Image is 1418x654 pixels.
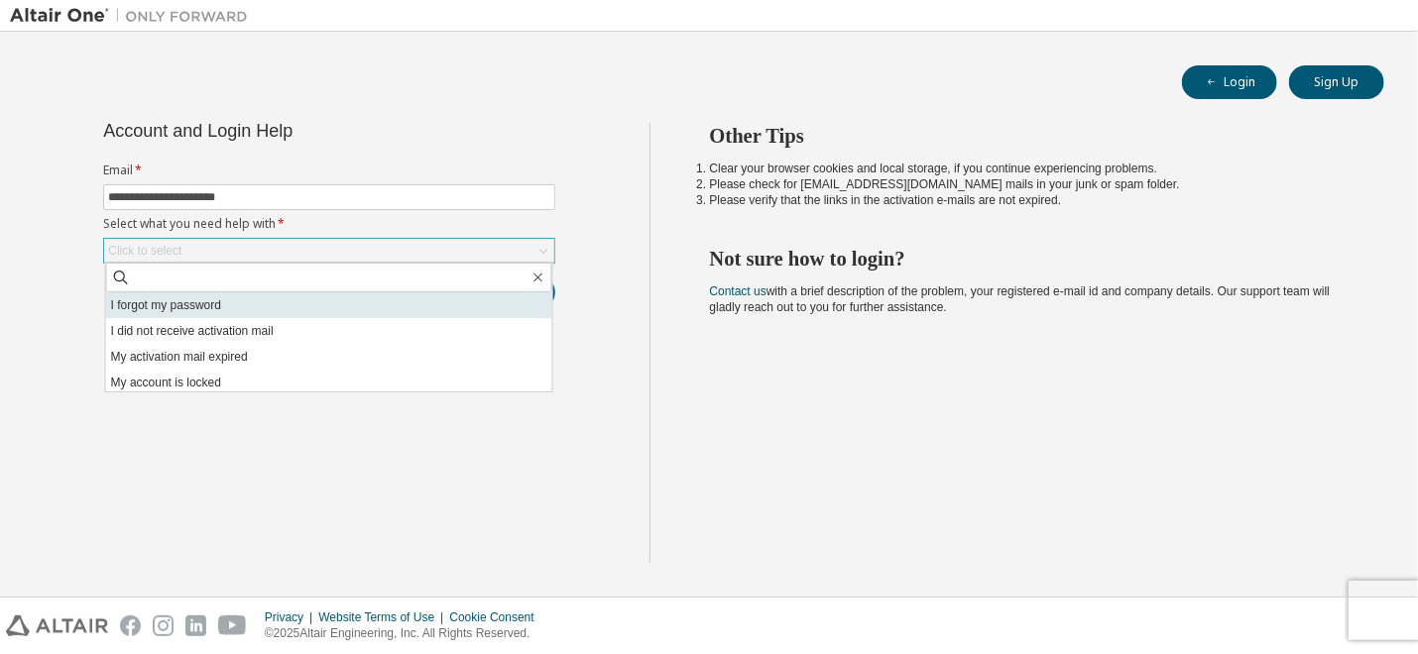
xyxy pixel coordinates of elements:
[318,609,449,625] div: Website Terms of Use
[710,284,767,298] a: Contact us
[710,246,1350,272] h2: Not sure how to login?
[185,615,206,636] img: linkedin.svg
[103,123,465,139] div: Account and Login Help
[120,615,141,636] img: facebook.svg
[10,6,258,26] img: Altair One
[6,615,108,636] img: altair_logo.svg
[104,239,554,263] div: Click to select
[710,123,1350,149] h2: Other Tips
[1182,65,1277,99] button: Login
[1289,65,1384,99] button: Sign Up
[710,192,1350,208] li: Please verify that the links in the activation e-mails are not expired.
[108,243,181,259] div: Click to select
[710,161,1350,176] li: Clear your browser cookies and local storage, if you continue experiencing problems.
[710,176,1350,192] li: Please check for [EMAIL_ADDRESS][DOMAIN_NAME] mails in your junk or spam folder.
[218,615,247,636] img: youtube.svg
[265,609,318,625] div: Privacy
[265,625,546,642] p: © 2025 Altair Engineering, Inc. All Rights Reserved.
[103,163,555,178] label: Email
[103,216,555,232] label: Select what you need help with
[153,615,174,636] img: instagram.svg
[449,609,545,625] div: Cookie Consent
[106,292,552,318] li: I forgot my password
[710,284,1331,314] span: with a brief description of the problem, your registered e-mail id and company details. Our suppo...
